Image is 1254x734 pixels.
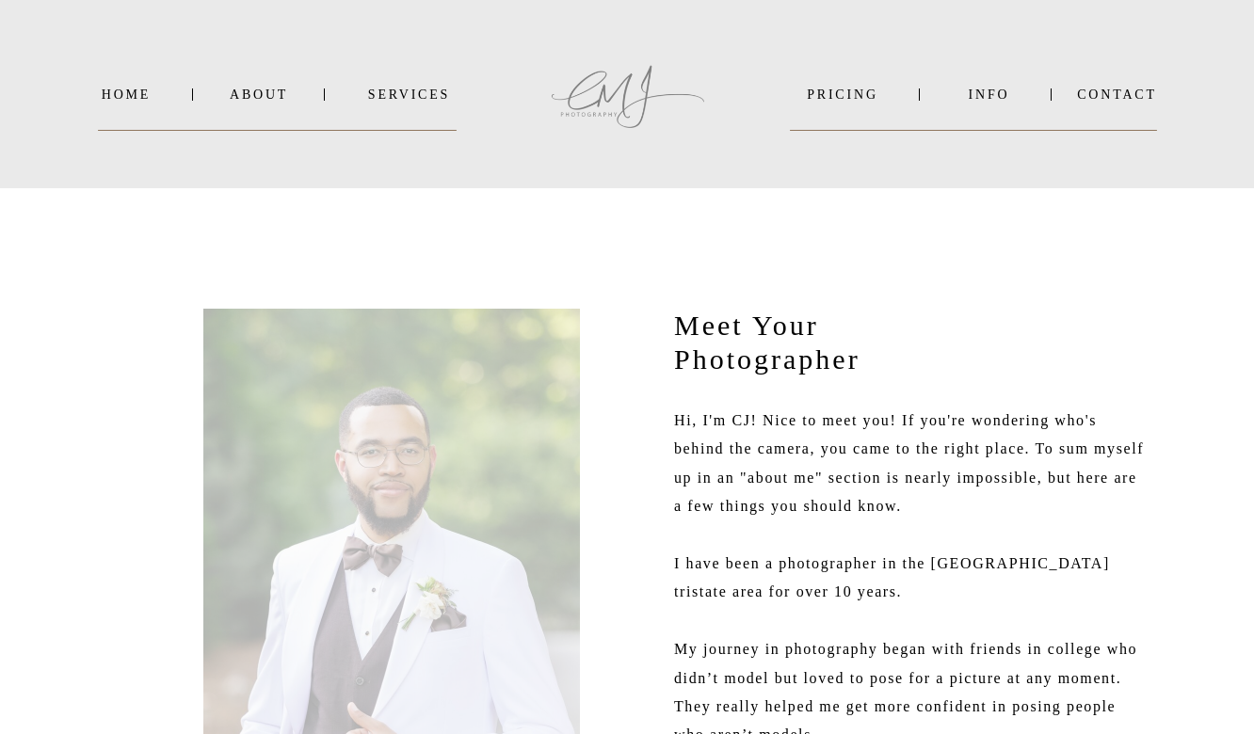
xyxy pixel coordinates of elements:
[230,88,286,102] a: About
[790,88,895,102] a: PRICING
[362,88,457,102] a: SERVICES
[1077,88,1157,102] a: Contact
[674,309,883,385] h1: Meet Your Photographer
[98,88,154,102] a: Home
[943,88,1035,102] a: INFO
